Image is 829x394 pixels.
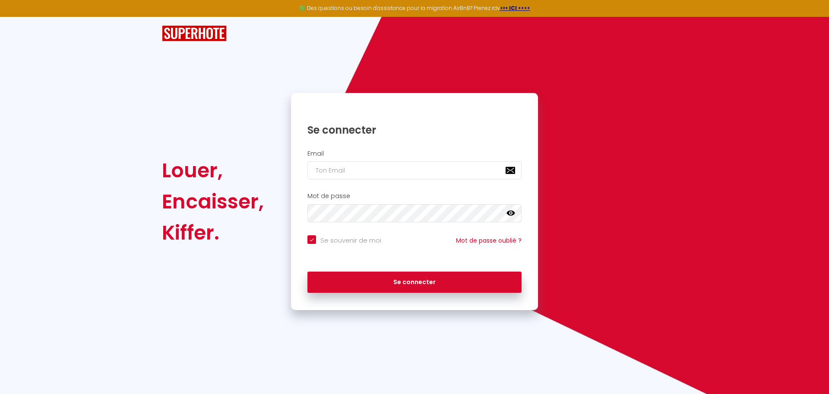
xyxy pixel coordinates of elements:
h1: Se connecter [307,123,522,137]
div: Kiffer. [162,217,264,248]
a: >>> ICI <<<< [500,4,530,12]
h2: Mot de passe [307,192,522,200]
button: Se connecter [307,272,522,293]
div: Encaisser, [162,186,264,217]
h2: Email [307,150,522,157]
img: SuperHote logo [162,26,227,42]
a: Mot de passe oublié ? [456,236,522,245]
input: Ton Email [307,161,522,179]
div: Louer, [162,155,264,186]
